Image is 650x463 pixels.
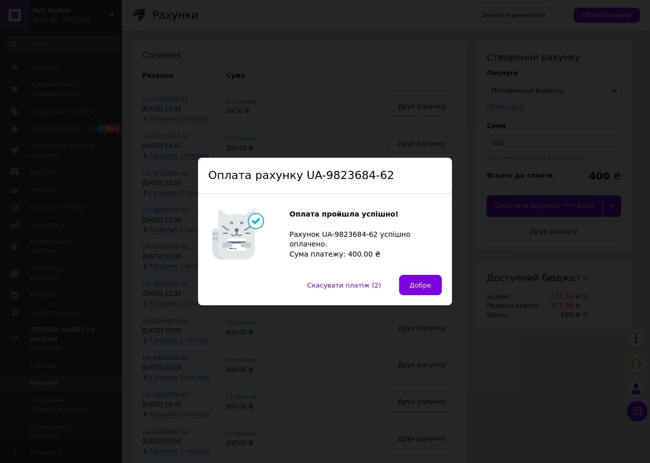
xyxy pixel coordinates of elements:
div: Оплата рахунку UA-9823684-62 [198,158,452,194]
button: Добре [399,275,442,295]
img: Котик говорить Оплата пройшла успішно! [208,204,289,265]
span: Добре [410,281,431,289]
b: Оплата пройшла успішно! [289,210,399,218]
button: Скасувати платіж (2) [297,275,392,295]
span: Скасувати платіж (2) [307,281,381,289]
div: Рахунок UA-9823684-62 успішно оплачено. Сума платежу: 400.00 ₴ [289,209,442,259]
